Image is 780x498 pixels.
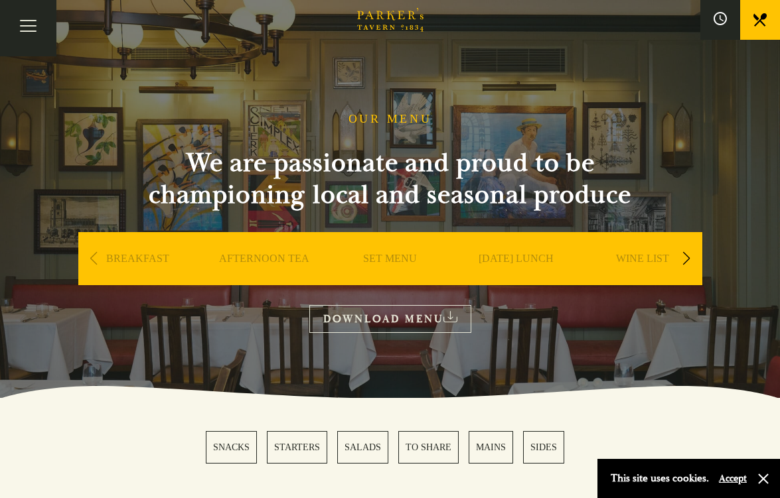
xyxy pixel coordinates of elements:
button: Close and accept [757,472,770,485]
div: 3 / 9 [331,232,450,325]
p: This site uses cookies. [611,469,709,488]
h1: OUR MENU [349,112,432,127]
a: BREAKFAST [106,252,169,305]
div: Previous slide [85,244,103,273]
a: 4 / 6 [398,431,459,464]
div: 1 / 9 [78,232,198,325]
a: 2 / 6 [267,431,327,464]
a: 3 / 6 [337,431,388,464]
a: SET MENU [363,252,417,305]
h2: We are passionate and proud to be championing local and seasonal produce [125,147,656,211]
a: [DATE] LUNCH [479,252,554,305]
div: 2 / 9 [204,232,324,325]
button: Accept [719,472,747,485]
a: DOWNLOAD MENU [309,305,471,332]
a: 5 / 6 [469,431,513,464]
a: WINE LIST [616,252,669,305]
a: AFTERNOON TEA [219,252,309,305]
div: Next slide [678,244,696,273]
div: 4 / 9 [457,232,576,325]
a: 6 / 6 [523,431,564,464]
a: 1 / 6 [206,431,257,464]
div: 5 / 9 [583,232,702,325]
